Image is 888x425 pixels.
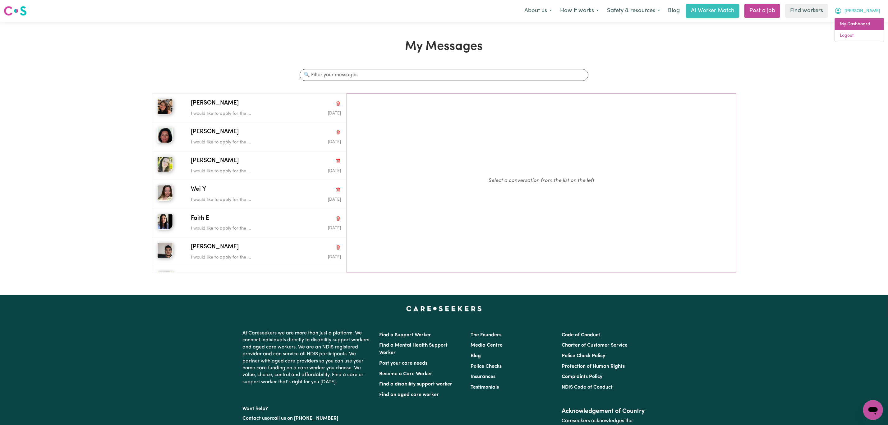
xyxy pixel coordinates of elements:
a: Contact us [243,416,267,421]
h2: Acknowledgement of Country [562,408,645,415]
a: My Dashboard [835,18,884,30]
a: Media Centre [471,343,503,348]
button: Holly C[PERSON_NAME]Delete conversationI would like to apply for the ...Message sent on May 3, 2025 [152,94,346,122]
a: Insurances [471,374,495,379]
button: Salanieta CSalanieta CDelete conversationI would like to apply for the ...Message sent on October... [152,266,346,295]
a: Careseekers logo [4,4,27,18]
button: Delete conversation [335,214,341,222]
a: The Founders [471,333,501,338]
a: Post a job [744,4,780,18]
a: Complaints Policy [562,374,602,379]
iframe: Button to launch messaging window, conversation in progress [863,400,883,420]
img: Andressa C [157,156,173,172]
a: Careseekers home page [406,306,482,311]
a: Testimonials [471,385,499,390]
a: Blog [664,4,683,18]
a: Find a Mental Health Support Worker [380,343,448,355]
span: Wei Y [191,185,206,194]
a: NDIS Code of Conduct [562,385,613,390]
a: Charter of Customer Service [562,343,628,348]
span: Message sent on May 5, 2025 [328,140,341,144]
button: Delete conversation [335,272,341,280]
span: [PERSON_NAME] [191,128,239,137]
span: Message sent on October 1, 2024 [328,226,341,230]
p: I would like to apply for the ... [191,225,291,232]
a: Become a Care Worker [380,371,433,376]
button: Andressa C[PERSON_NAME]Delete conversationI would like to apply for the ...Message sent on May 4,... [152,151,346,180]
a: Logout [835,30,884,42]
button: Safety & resources [603,4,664,17]
button: Delete conversation [335,128,341,136]
button: Faith EFaith EDelete conversationI would like to apply for the ...Message sent on October 1, 2024 [152,209,346,237]
a: Find a disability support worker [380,382,453,387]
button: About us [520,4,556,17]
span: [PERSON_NAME] [191,156,239,166]
a: Blog [471,353,481,358]
button: How it works [556,4,603,17]
p: I would like to apply for the ... [191,168,291,175]
p: I would like to apply for the ... [191,110,291,117]
span: Salanieta C [191,271,223,280]
img: Christina M [157,128,173,143]
img: Salanieta C [157,271,173,287]
p: I would like to apply for the ... [191,254,291,261]
img: Krish B [157,243,173,258]
a: Police Checks [471,364,502,369]
a: Police Check Policy [562,353,605,358]
a: AI Worker Match [686,4,739,18]
span: Message sent on May 4, 2025 [328,169,341,173]
img: Wei Y [157,185,173,201]
button: Delete conversation [335,186,341,194]
button: My Account [830,4,884,17]
button: Delete conversation [335,157,341,165]
button: Christina M[PERSON_NAME]Delete conversationI would like to apply for the ...Message sent on May 5... [152,122,346,151]
span: Faith E [191,214,209,223]
span: Message sent on May 3, 2025 [328,111,341,115]
button: Krish B[PERSON_NAME]Delete conversationI would like to apply for the ...Message sent on October 4... [152,237,346,266]
img: Careseekers logo [4,5,27,16]
p: or [243,413,372,424]
em: Select a conversation from the list on the left [488,178,594,183]
img: Holly C [157,99,173,114]
a: call us on [PHONE_NUMBER] [272,416,338,421]
button: Delete conversation [335,243,341,251]
a: Find a Support Worker [380,333,431,338]
a: Find an aged care worker [380,392,439,397]
p: At Careseekers we are more than just a platform. We connect individuals directly to disability su... [243,327,372,388]
span: Message sent on October 4, 2024 [328,255,341,259]
a: Code of Conduct [562,333,600,338]
p: I would like to apply for the ... [191,139,291,146]
span: Message sent on October 2, 2024 [328,198,341,202]
p: I would like to apply for the ... [191,197,291,203]
a: Find workers [785,4,828,18]
img: Faith E [157,214,173,230]
p: Want help? [243,403,372,412]
span: [PERSON_NAME] [191,243,239,252]
h1: My Messages [152,39,736,54]
a: Post your care needs [380,361,428,366]
button: Wei YWei YDelete conversationI would like to apply for the ...Message sent on October 2, 2024 [152,180,346,208]
span: [PERSON_NAME] [191,99,239,108]
button: Delete conversation [335,99,341,107]
span: [PERSON_NAME] [844,8,880,15]
input: 🔍 Filter your messages [300,69,588,81]
a: Protection of Human Rights [562,364,625,369]
div: My Account [835,18,884,42]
